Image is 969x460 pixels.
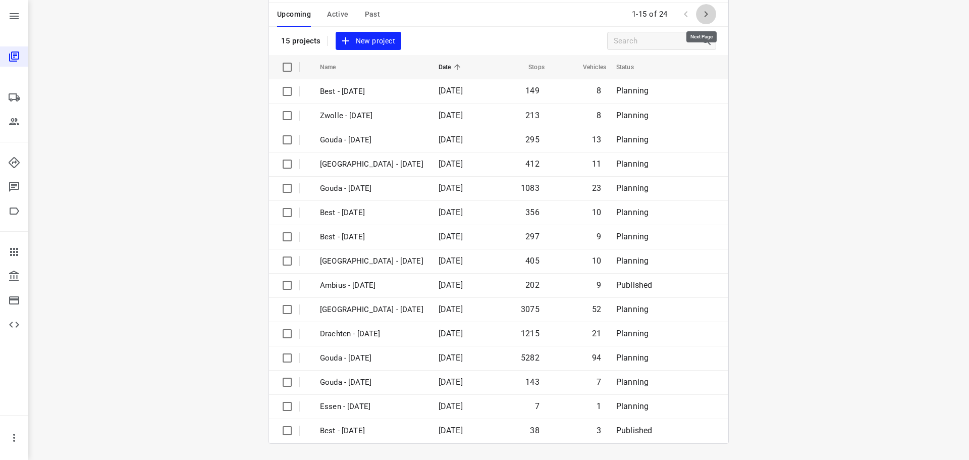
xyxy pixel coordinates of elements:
[616,304,649,314] span: Planning
[439,61,464,73] span: Date
[525,208,540,217] span: 356
[320,352,423,364] p: Gouda - [DATE]
[570,61,606,73] span: Vehicles
[525,159,540,169] span: 412
[616,280,653,290] span: Published
[515,61,545,73] span: Stops
[365,8,381,21] span: Past
[320,86,423,97] p: Best - Friday
[616,111,649,120] span: Planning
[327,8,348,21] span: Active
[592,353,601,363] span: 94
[616,61,647,73] span: Status
[592,256,601,266] span: 10
[592,304,601,314] span: 52
[320,401,423,413] p: Essen - Friday
[439,183,463,193] span: [DATE]
[320,231,423,243] p: Best - [DATE]
[439,159,463,169] span: [DATE]
[320,110,423,122] p: Zwolle - Friday
[592,329,601,338] span: 21
[320,159,423,170] p: Zwolle - Thursday
[439,208,463,217] span: [DATE]
[616,135,649,144] span: Planning
[320,183,423,194] p: Gouda - Thursday
[439,256,463,266] span: [DATE]
[320,280,423,291] p: Ambius - Monday
[701,35,716,47] div: Search
[535,401,540,411] span: 7
[521,353,540,363] span: 5282
[320,425,423,437] p: Best - Friday
[616,208,649,217] span: Planning
[616,232,649,241] span: Planning
[439,426,463,435] span: [DATE]
[525,232,540,241] span: 297
[336,32,401,50] button: New project
[592,135,601,144] span: 13
[439,86,463,95] span: [DATE]
[439,111,463,120] span: [DATE]
[320,61,349,73] span: Name
[616,256,649,266] span: Planning
[592,208,601,217] span: 10
[439,135,463,144] span: [DATE]
[342,35,395,47] span: New project
[597,86,601,95] span: 8
[616,426,653,435] span: Published
[281,36,321,45] p: 15 projects
[597,111,601,120] span: 8
[320,377,423,388] p: Gouda - Friday
[525,135,540,144] span: 295
[676,4,696,24] span: Previous Page
[439,401,463,411] span: [DATE]
[525,256,540,266] span: 405
[616,159,649,169] span: Planning
[521,329,540,338] span: 1215
[616,377,649,387] span: Planning
[521,304,540,314] span: 3075
[616,329,649,338] span: Planning
[525,377,540,387] span: 143
[439,329,463,338] span: [DATE]
[597,280,601,290] span: 9
[439,280,463,290] span: [DATE]
[597,401,601,411] span: 1
[592,183,601,193] span: 23
[320,328,423,340] p: Drachten - [DATE]
[439,304,463,314] span: [DATE]
[320,207,423,219] p: Best - [DATE]
[277,8,311,21] span: Upcoming
[320,134,423,146] p: Gouda - Friday
[525,280,540,290] span: 202
[525,111,540,120] span: 213
[597,426,601,435] span: 3
[320,304,423,316] p: Zwolle - Monday
[628,4,672,25] span: 1-15 of 24
[521,183,540,193] span: 1083
[439,377,463,387] span: [DATE]
[320,255,423,267] p: [GEOGRAPHIC_DATA] - [DATE]
[616,353,649,363] span: Planning
[439,353,463,363] span: [DATE]
[597,232,601,241] span: 9
[597,377,601,387] span: 7
[614,33,701,49] input: Search projects
[616,86,649,95] span: Planning
[439,232,463,241] span: [DATE]
[616,183,649,193] span: Planning
[616,401,649,411] span: Planning
[525,86,540,95] span: 149
[530,426,539,435] span: 38
[592,159,601,169] span: 11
